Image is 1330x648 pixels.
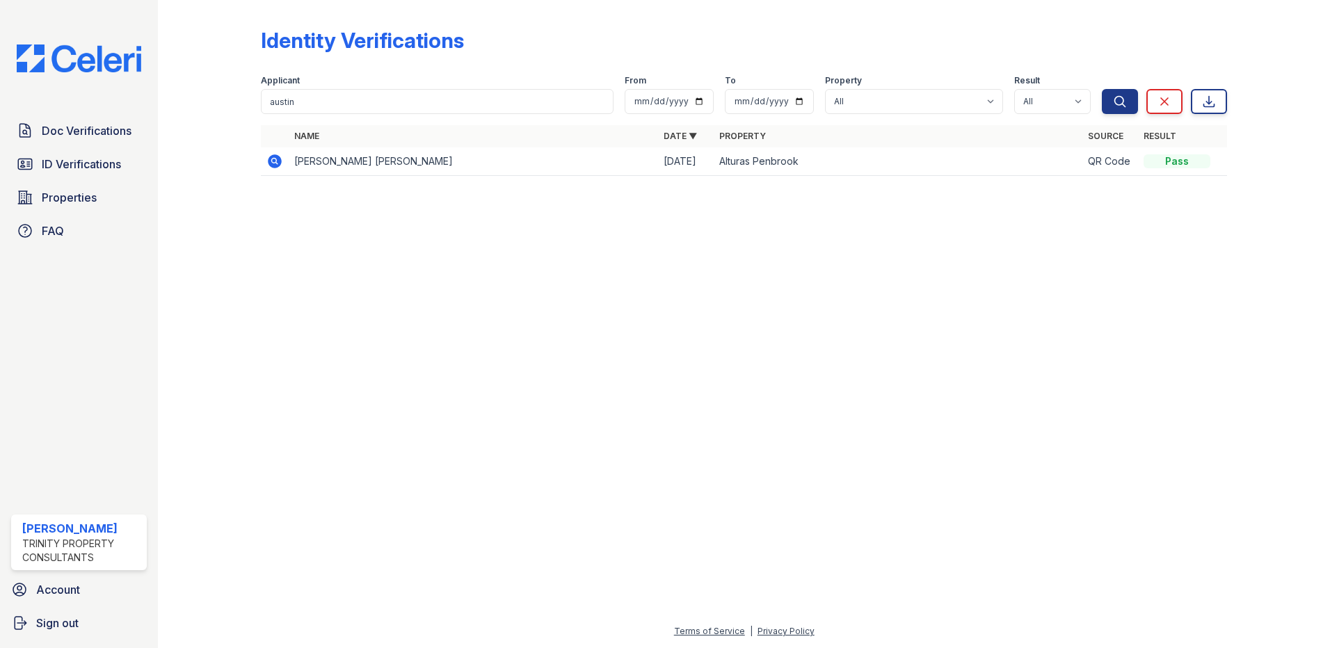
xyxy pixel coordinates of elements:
[719,131,766,141] a: Property
[261,28,464,53] div: Identity Verifications
[750,626,753,636] div: |
[1144,154,1210,168] div: Pass
[42,189,97,206] span: Properties
[261,75,300,86] label: Applicant
[36,581,80,598] span: Account
[36,615,79,631] span: Sign out
[625,75,646,86] label: From
[6,576,152,604] a: Account
[664,131,697,141] a: Date ▼
[11,217,147,245] a: FAQ
[758,626,815,636] a: Privacy Policy
[6,44,152,72] img: CE_Logo_Blue-a8612792a0a2168367f1c8372b55b34899dd931a85d93a1a3d3e32e68fde9ad4.png
[714,147,1083,176] td: Alturas Penbrook
[11,150,147,178] a: ID Verifications
[658,147,714,176] td: [DATE]
[11,117,147,145] a: Doc Verifications
[725,75,736,86] label: To
[11,184,147,211] a: Properties
[825,75,862,86] label: Property
[22,537,141,565] div: Trinity Property Consultants
[294,131,319,141] a: Name
[42,156,121,172] span: ID Verifications
[1088,131,1123,141] a: Source
[1082,147,1138,176] td: QR Code
[289,147,658,176] td: [PERSON_NAME] [PERSON_NAME]
[6,609,152,637] a: Sign out
[42,222,64,239] span: FAQ
[1014,75,1040,86] label: Result
[261,89,614,114] input: Search by name or phone number
[42,122,131,139] span: Doc Verifications
[22,520,141,537] div: [PERSON_NAME]
[674,626,745,636] a: Terms of Service
[1144,131,1176,141] a: Result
